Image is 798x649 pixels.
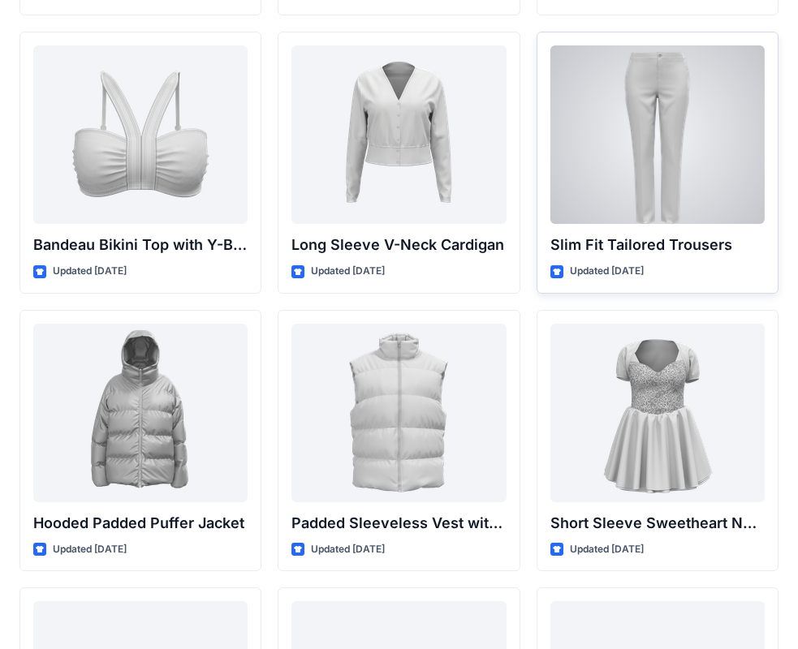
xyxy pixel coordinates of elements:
[291,234,506,256] p: Long Sleeve V-Neck Cardigan
[33,45,248,224] a: Bandeau Bikini Top with Y-Back Straps and Stitch Detail
[291,324,506,502] a: Padded Sleeveless Vest with Stand Collar
[33,512,248,535] p: Hooded Padded Puffer Jacket
[550,45,765,224] a: Slim Fit Tailored Trousers
[550,512,765,535] p: Short Sleeve Sweetheart Neckline Mini Dress with Textured Bodice
[33,234,248,256] p: Bandeau Bikini Top with Y-Back Straps and Stitch Detail
[291,512,506,535] p: Padded Sleeveless Vest with Stand Collar
[53,541,127,558] p: Updated [DATE]
[311,263,385,280] p: Updated [DATE]
[570,263,644,280] p: Updated [DATE]
[291,45,506,224] a: Long Sleeve V-Neck Cardigan
[550,234,765,256] p: Slim Fit Tailored Trousers
[570,541,644,558] p: Updated [DATE]
[550,324,765,502] a: Short Sleeve Sweetheart Neckline Mini Dress with Textured Bodice
[33,324,248,502] a: Hooded Padded Puffer Jacket
[311,541,385,558] p: Updated [DATE]
[53,263,127,280] p: Updated [DATE]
